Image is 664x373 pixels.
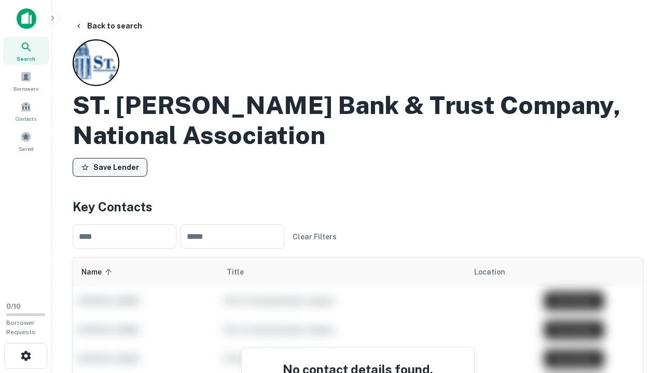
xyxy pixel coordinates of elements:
a: Saved [3,127,49,155]
span: Search [17,54,35,63]
h4: Key Contacts [73,197,643,216]
iframe: Chat Widget [612,290,664,340]
button: Back to search [71,17,146,35]
span: Borrowers [13,84,38,93]
span: 0 / 10 [6,303,21,310]
span: Saved [19,145,34,153]
span: Contacts [16,114,36,123]
span: Borrower Requests [6,319,35,336]
a: Borrowers [3,67,49,95]
button: Clear Filters [288,227,341,246]
a: Search [3,37,49,65]
img: capitalize-icon.png [17,8,36,29]
h2: ST. [PERSON_NAME] Bank & Trust Company, National Association [73,90,643,150]
button: Save Lender [73,158,147,177]
a: Contacts [3,97,49,125]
